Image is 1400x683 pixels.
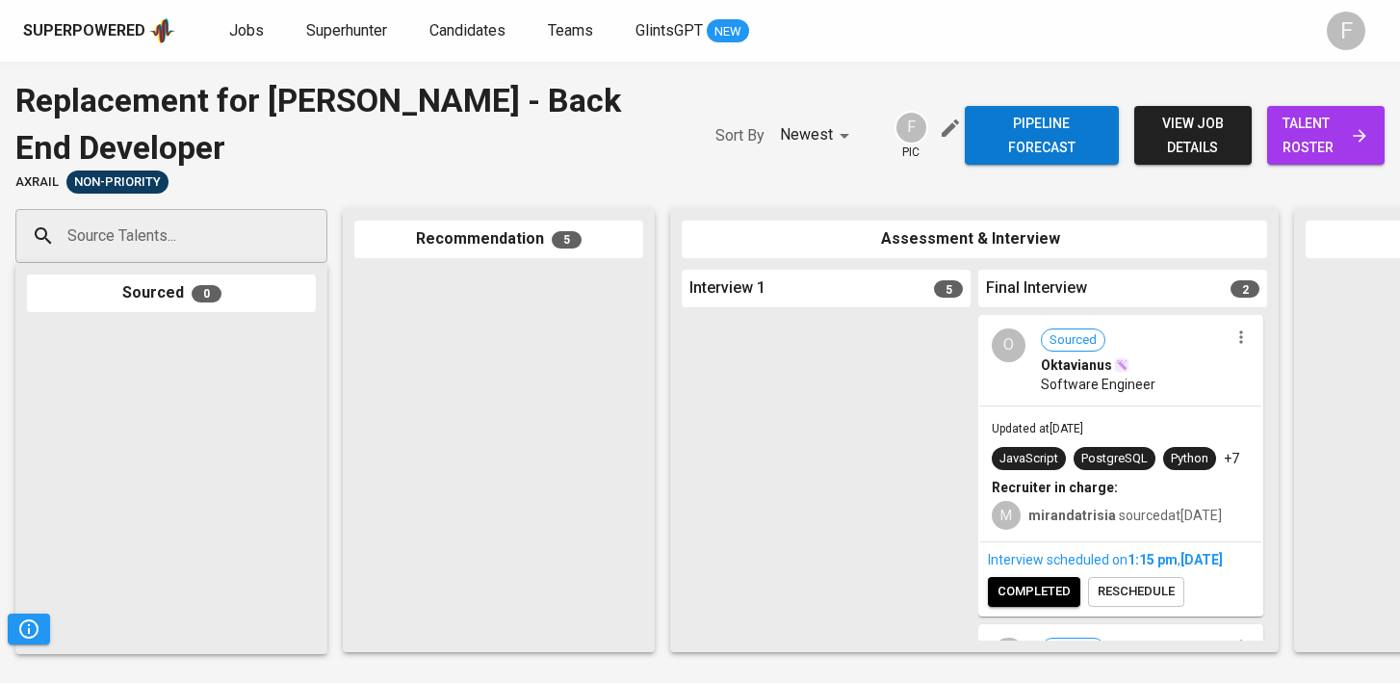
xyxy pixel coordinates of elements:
[229,21,264,39] span: Jobs
[1231,280,1259,298] span: 2
[429,19,509,43] a: Candidates
[992,422,1083,435] span: Updated at [DATE]
[635,21,703,39] span: GlintsGPT
[1171,450,1208,468] div: Python
[306,21,387,39] span: Superhunter
[999,450,1058,468] div: JavaScript
[980,112,1103,159] span: Pipeline forecast
[1327,12,1365,50] div: F
[1267,106,1385,165] a: talent roster
[1128,552,1178,567] span: 1:15 PM
[992,501,1021,530] div: M
[1098,581,1175,603] span: reschedule
[1114,357,1129,373] img: magic_wand.svg
[1088,577,1184,607] button: reschedule
[992,480,1118,495] b: Recruiter in charge:
[1081,450,1148,468] div: PostgreSQL
[429,21,506,39] span: Candidates
[66,173,169,192] span: Non-Priority
[715,124,765,147] p: Sort By
[8,614,50,644] button: Pipeline Triggers
[635,19,749,43] a: GlintsGPT NEW
[986,277,1087,300] span: Final Interview
[229,19,268,43] a: Jobs
[23,16,175,45] a: Superpoweredapp logo
[354,221,643,258] div: Recommendation
[894,111,928,144] div: F
[992,638,1025,671] div: I
[548,21,593,39] span: Teams
[1180,552,1223,567] span: [DATE]
[780,118,856,153] div: Newest
[1028,508,1222,523] span: sourced at [DATE]
[978,315,1263,617] div: OSourcedOktavianusSoftware EngineerUpdated at[DATE]JavaScriptPostgreSQLPython+7Recruiter in charg...
[780,123,833,146] p: Newest
[15,77,677,171] div: Replacement for [PERSON_NAME] - Back End Developer
[1042,640,1104,658] span: Sourced
[1028,508,1116,523] b: mirandatrisia
[1224,449,1239,468] p: +7
[552,231,582,249] span: 5
[27,275,316,312] div: Sourced
[317,234,321,238] button: Open
[988,550,1254,569] div: Interview scheduled on ,
[23,20,145,42] div: Superpowered
[682,221,1267,258] div: Assessment & Interview
[894,111,928,161] div: pic
[66,171,169,194] div: Sufficient Talents in Pipeline
[192,285,221,302] span: 0
[1041,375,1155,394] span: Software Engineer
[998,581,1071,603] span: completed
[1283,112,1369,159] span: talent roster
[992,328,1025,362] div: O
[1134,106,1252,165] button: view job details
[149,16,175,45] img: app logo
[1041,355,1112,375] span: Oktavianus
[934,280,963,298] span: 5
[15,173,59,192] span: Axrail
[689,277,765,300] span: Interview 1
[988,577,1080,607] button: completed
[965,106,1119,165] button: Pipeline forecast
[707,22,749,41] span: NEW
[548,19,597,43] a: Teams
[306,19,391,43] a: Superhunter
[1042,331,1104,350] span: Sourced
[1150,112,1236,159] span: view job details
